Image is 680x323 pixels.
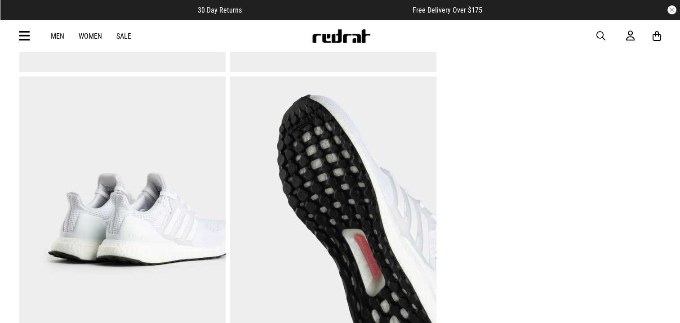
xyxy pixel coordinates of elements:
[116,32,131,40] a: Sale
[260,5,395,14] iframe: Customer reviews powered by Trustpilot
[311,29,371,43] img: Redrat logo
[79,32,102,40] a: Women
[413,6,482,14] span: Free Delivery Over $175
[198,6,242,14] span: 30 Day Returns
[7,4,34,31] button: Open LiveChat chat widget
[51,32,64,40] a: Men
